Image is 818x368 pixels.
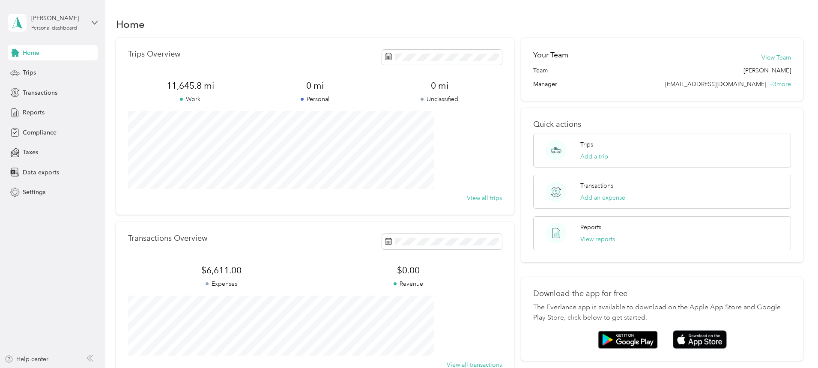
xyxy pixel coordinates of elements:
span: Taxes [23,148,38,157]
span: + 3 more [769,81,791,88]
iframe: Everlance-gr Chat Button Frame [770,320,818,368]
span: Transactions [23,88,57,97]
p: Download the app for free [533,289,791,298]
span: Manager [533,80,557,89]
p: Work [128,95,253,104]
img: App store [673,330,727,349]
p: Unclassified [377,95,502,104]
span: $6,611.00 [128,264,315,276]
p: The Everlance app is available to download on the Apple App Store and Google Play Store, click be... [533,302,791,323]
p: Personal [253,95,377,104]
span: Home [23,48,39,57]
button: View reports [580,235,615,244]
button: Add an expense [580,193,625,202]
p: Trips [580,140,593,149]
button: Help center [5,355,48,364]
p: Trips Overview [128,50,180,59]
button: Add a trip [580,152,608,161]
span: Data exports [23,168,59,177]
span: Trips [23,68,36,77]
span: Reports [23,108,45,117]
p: Quick actions [533,120,791,129]
span: Compliance [23,128,57,137]
button: View all trips [467,194,502,203]
img: Google play [598,331,658,349]
span: Settings [23,188,45,197]
div: [PERSON_NAME] [31,14,85,23]
p: Reports [580,223,601,232]
p: Transactions Overview [128,234,207,243]
p: Revenue [315,279,502,288]
h2: Your Team [533,50,568,60]
span: 11,645.8 mi [128,80,253,92]
span: 0 mi [377,80,502,92]
button: View Team [761,53,791,62]
div: Personal dashboard [31,26,77,31]
h1: Home [116,20,145,29]
span: [EMAIL_ADDRESS][DOMAIN_NAME] [665,81,766,88]
span: $0.00 [315,264,502,276]
p: Expenses [128,279,315,288]
span: [PERSON_NAME] [743,66,791,75]
span: 0 mi [253,80,377,92]
p: Transactions [580,181,613,190]
span: Team [533,66,548,75]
